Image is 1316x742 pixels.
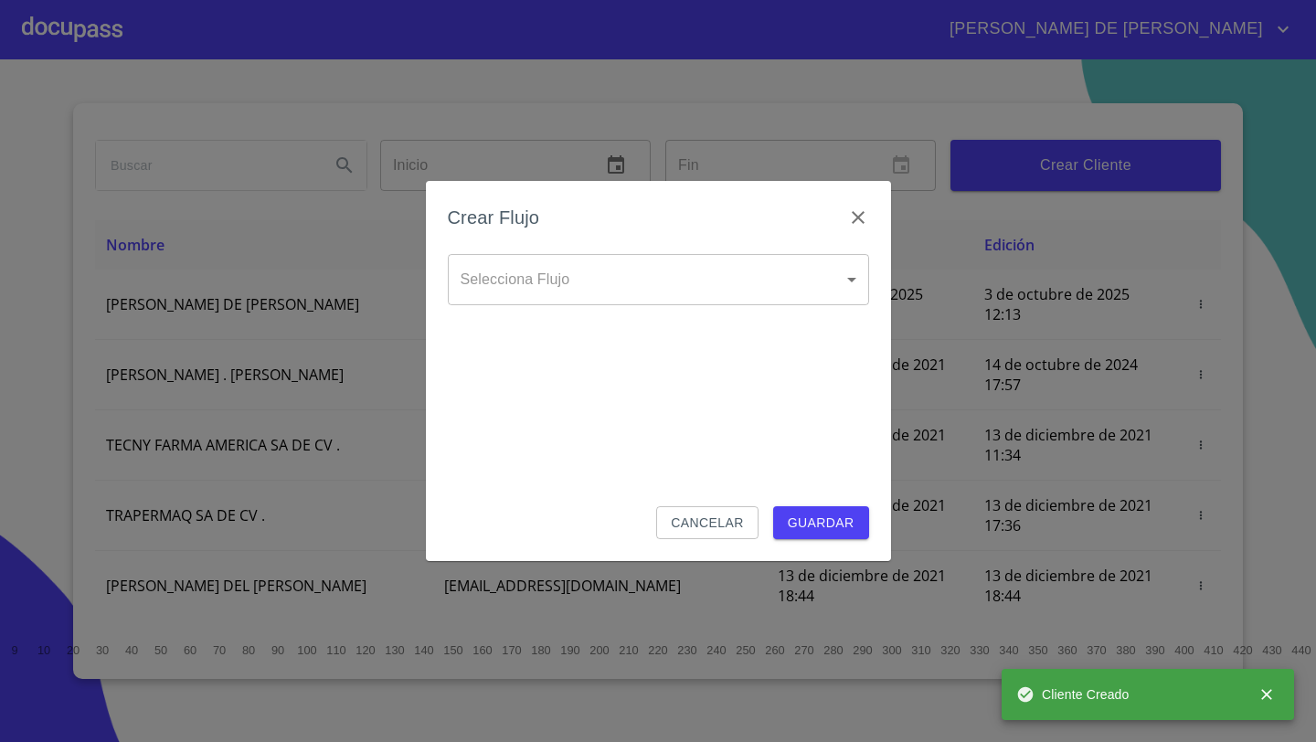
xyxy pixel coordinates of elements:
[656,506,758,540] button: Cancelar
[1247,674,1287,715] button: close
[788,512,854,535] span: Guardar
[448,254,869,305] div: ​
[671,512,743,535] span: Cancelar
[773,506,869,540] button: Guardar
[448,203,540,232] h6: Crear Flujo
[1016,685,1130,704] span: Cliente Creado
